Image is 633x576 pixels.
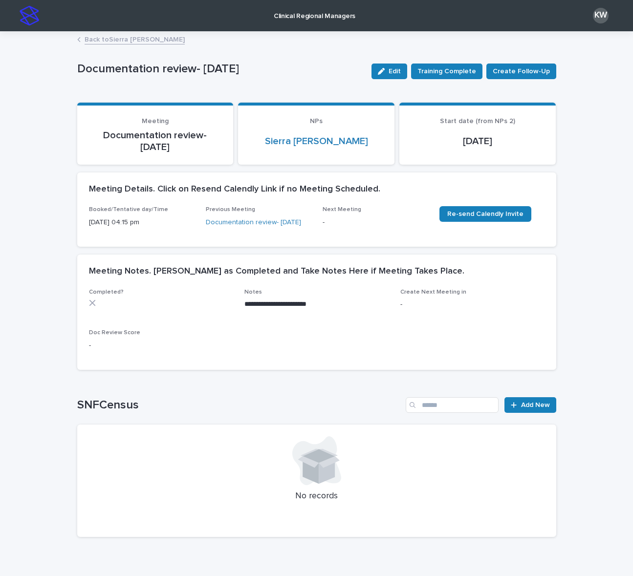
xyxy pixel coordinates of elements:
[323,207,361,213] span: Next Meeting
[310,118,323,125] span: NPs
[389,68,401,75] span: Edit
[77,62,364,76] p: Documentation review- [DATE]
[142,118,169,125] span: Meeting
[521,402,550,408] span: Add New
[206,217,301,228] a: Documentation review- [DATE]
[439,206,531,222] a: Re-send Calendly Invite
[411,135,544,147] p: [DATE]
[89,330,140,336] span: Doc Review Score
[486,64,556,79] button: Create Follow-Up
[406,397,499,413] input: Search
[417,66,476,76] span: Training Complete
[593,8,609,23] div: KW
[77,398,402,412] h1: SNFCensus
[20,6,39,25] img: stacker-logo-s-only.png
[400,289,466,295] span: Create Next Meeting in
[400,299,545,310] p: -
[89,184,380,195] h2: Meeting Details. Click on Resend Calendly Link if no Meeting Scheduled.
[411,64,482,79] button: Training Complete
[85,33,185,44] a: Back toSierra [PERSON_NAME]
[244,289,262,295] span: Notes
[89,266,464,277] h2: Meeting Notes. [PERSON_NAME] as Completed and Take Notes Here if Meeting Takes Place.
[440,118,515,125] span: Start date (from NPs 2)
[89,207,168,213] span: Booked/Tentative day/Time
[493,66,550,76] span: Create Follow-Up
[89,289,124,295] span: Completed?
[504,397,556,413] a: Add New
[89,129,222,153] p: Documentation review- [DATE]
[371,64,407,79] button: Edit
[265,135,368,147] a: Sierra [PERSON_NAME]
[447,211,524,217] span: Re-send Calendly Invite
[206,207,255,213] span: Previous Meeting
[89,491,545,502] p: No records
[323,217,428,228] p: -
[89,217,194,228] p: [DATE] 04:15 pm
[89,341,233,351] p: -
